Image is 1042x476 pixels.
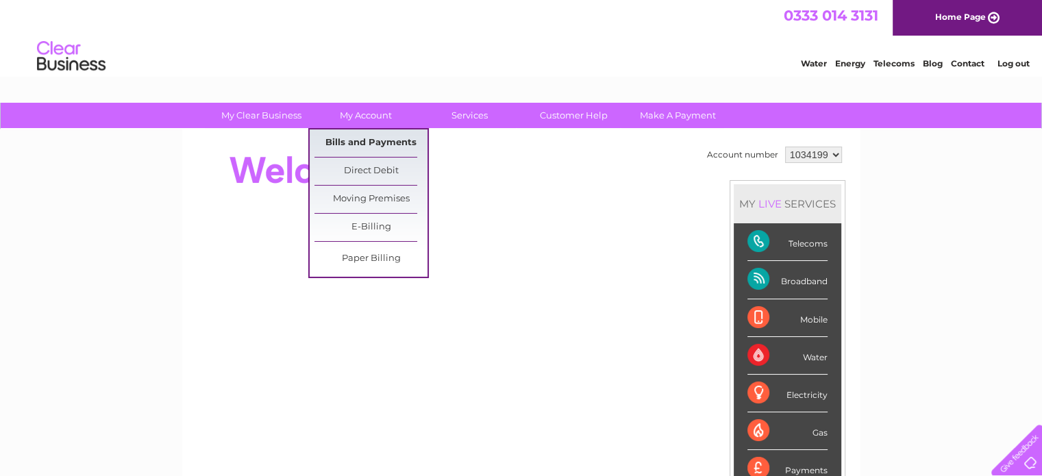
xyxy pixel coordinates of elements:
a: Water [801,58,827,68]
a: Blog [923,58,943,68]
a: Make A Payment [621,103,734,128]
a: Log out [997,58,1029,68]
div: Water [747,337,828,375]
a: Customer Help [517,103,630,128]
div: Mobile [747,299,828,337]
a: Telecoms [873,58,915,68]
a: Bills and Payments [314,129,427,157]
a: E-Billing [314,214,427,241]
a: Paper Billing [314,245,427,273]
a: Direct Debit [314,158,427,185]
a: Services [413,103,526,128]
a: My Clear Business [205,103,318,128]
div: Electricity [747,375,828,412]
div: Telecoms [747,223,828,261]
a: My Account [309,103,422,128]
div: Broadband [747,261,828,299]
div: MY SERVICES [734,184,841,223]
a: 0333 014 3131 [784,7,878,24]
a: Energy [835,58,865,68]
a: Contact [951,58,984,68]
img: logo.png [36,36,106,77]
div: LIVE [756,197,784,210]
td: Account number [704,143,782,166]
a: Moving Premises [314,186,427,213]
div: Clear Business is a trading name of Verastar Limited (registered in [GEOGRAPHIC_DATA] No. 3667643... [198,8,845,66]
div: Gas [747,412,828,450]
